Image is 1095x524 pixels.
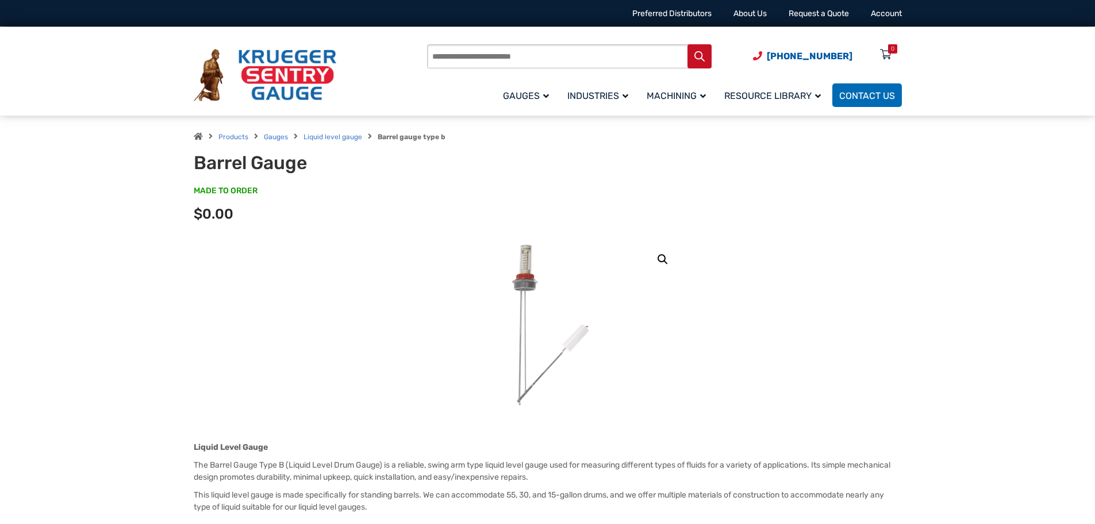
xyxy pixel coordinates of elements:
span: Contact Us [839,90,895,101]
a: Products [218,133,248,141]
span: $0.00 [194,206,233,222]
a: Resource Library [717,82,832,109]
h1: Barrel Gauge [194,152,477,174]
strong: Liquid Level Gauge [194,442,268,452]
span: Resource Library [724,90,821,101]
a: Preferred Distributors [632,9,712,18]
a: About Us [733,9,767,18]
strong: Barrel gauge type b [378,133,445,141]
p: This liquid level gauge is made specifically for standing barrels. We can accommodate 55, 30, and... [194,489,902,513]
a: Liquid level gauge [303,133,362,141]
a: Gauges [264,133,288,141]
span: Industries [567,90,628,101]
a: Account [871,9,902,18]
span: Machining [647,90,706,101]
a: Phone Number (920) 434-8860 [753,49,852,63]
a: Contact Us [832,83,902,107]
a: View full-screen image gallery [652,249,673,270]
a: Machining [640,82,717,109]
a: Gauges [496,82,560,109]
a: Industries [560,82,640,109]
a: Request a Quote [789,9,849,18]
p: The Barrel Gauge Type B (Liquid Level Drum Gauge) is a reliable, swing arm type liquid level gaug... [194,459,902,483]
span: MADE TO ORDER [194,185,258,197]
img: Krueger Sentry Gauge [194,49,336,102]
span: [PHONE_NUMBER] [767,51,852,62]
span: Gauges [503,90,549,101]
div: 0 [891,44,894,53]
